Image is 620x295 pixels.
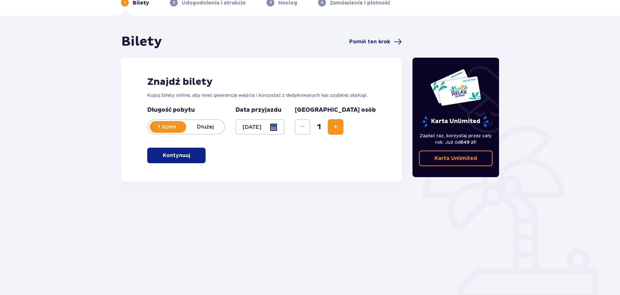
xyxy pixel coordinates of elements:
[328,119,343,135] button: Zwiększ
[460,140,475,145] span: 649 zł
[422,116,489,127] p: Karta Unlimited
[147,106,225,114] p: Długość pobytu
[147,92,376,98] p: Kupuj bilety online, aby mieć gwarancję wejścia i korzystać z dedykowanych kas szybkiej obsługi.
[312,122,327,132] span: 1
[349,38,390,45] span: Pomiń ten krok
[435,155,477,162] p: Karta Unlimited
[349,38,402,46] a: Pomiń ten krok
[147,76,376,88] h2: Znajdź bilety
[121,34,162,50] h1: Bilety
[235,106,281,114] p: Data przyjazdu
[419,151,493,166] a: Karta Unlimited
[295,106,376,114] p: [GEOGRAPHIC_DATA] osób
[163,152,190,159] p: Kontynuuj
[430,69,482,106] img: Dwie karty całoroczne do Suntago z napisem 'UNLIMITED RELAX', na białym tle z tropikalnymi liśćmi...
[295,119,310,135] button: Zmniejsz
[419,132,493,145] p: Zapłać raz, korzystaj przez cały rok. Już od !
[186,123,224,130] p: Dłużej
[147,148,206,163] button: Kontynuuj
[148,123,186,130] p: 1 dzień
